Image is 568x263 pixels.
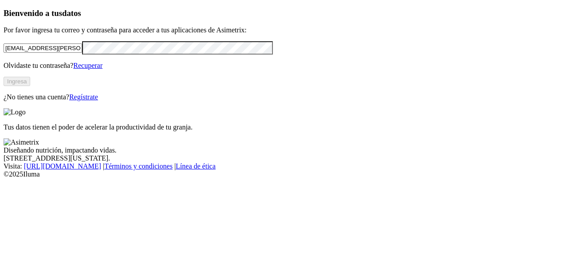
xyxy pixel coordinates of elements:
a: Términos y condiciones [104,162,173,170]
a: Línea de ética [176,162,216,170]
button: Ingresa [4,77,30,86]
img: Logo [4,108,26,116]
input: Tu correo [4,43,82,53]
div: [STREET_ADDRESS][US_STATE]. [4,154,564,162]
a: Recuperar [73,62,103,69]
p: ¿No tienes una cuenta? [4,93,564,101]
p: Tus datos tienen el poder de acelerar la productividad de tu granja. [4,123,564,131]
div: Visita : | | [4,162,564,170]
div: © 2025 Iluma [4,170,564,178]
p: Olvidaste tu contraseña? [4,62,564,70]
img: Asimetrix [4,138,39,146]
a: Regístrate [69,93,98,101]
p: Por favor ingresa tu correo y contraseña para acceder a tus aplicaciones de Asimetrix: [4,26,564,34]
div: Diseñando nutrición, impactando vidas. [4,146,564,154]
a: [URL][DOMAIN_NAME] [24,162,101,170]
span: datos [62,8,81,18]
h3: Bienvenido a tus [4,8,564,18]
